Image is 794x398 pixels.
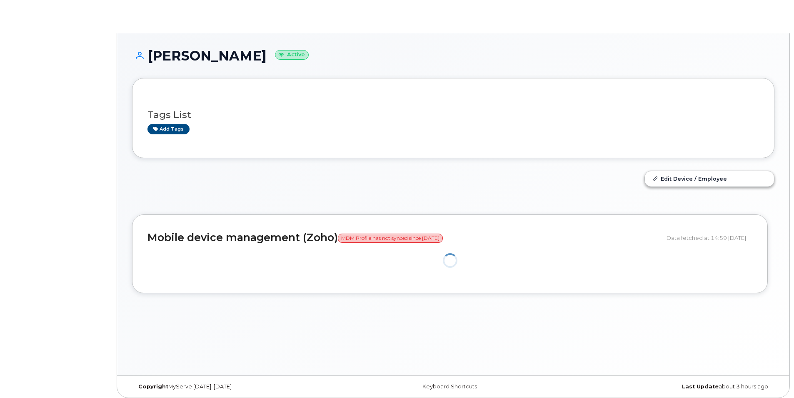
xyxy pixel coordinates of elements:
[147,110,759,120] h3: Tags List
[560,383,774,390] div: about 3 hours ago
[682,383,719,390] strong: Last Update
[147,232,660,244] h2: Mobile device management (Zoho)
[147,124,190,134] a: Add tags
[138,383,168,390] strong: Copyright
[667,230,752,246] div: Data fetched at 14:59 [DATE]
[645,171,774,186] a: Edit Device / Employee
[422,383,477,390] a: Keyboard Shortcuts
[275,50,309,60] small: Active
[338,234,443,243] span: MDM Profile has not synced since [DATE]
[132,383,346,390] div: MyServe [DATE]–[DATE]
[132,48,774,63] h1: [PERSON_NAME]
